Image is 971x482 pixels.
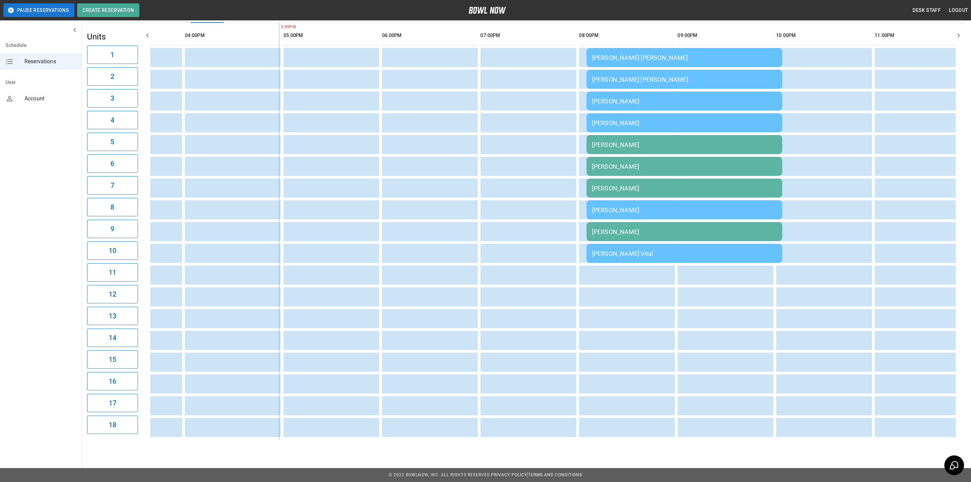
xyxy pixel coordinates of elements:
[279,24,281,31] span: 5:09PM
[87,307,138,325] button: 13
[3,3,74,17] button: Pause Reservations
[110,136,114,147] h6: 5
[389,472,491,477] span: © 2022 BowlNow, Inc. All Rights Reserved.
[24,57,76,66] span: Reservations
[110,71,114,82] h6: 2
[491,472,527,477] a: Privacy Policy
[87,67,138,86] button: 2
[592,185,777,192] div: [PERSON_NAME]
[910,4,944,17] button: Desk Staff
[109,419,116,430] h6: 18
[947,4,971,17] button: Logout
[110,158,114,169] h6: 6
[87,285,138,303] button: 12
[110,115,114,126] h6: 4
[592,98,777,105] div: [PERSON_NAME]
[592,119,777,127] div: [PERSON_NAME]
[87,242,138,260] button: 10
[592,250,777,257] div: [PERSON_NAME] Vital
[592,228,777,235] div: [PERSON_NAME]
[109,311,116,321] h6: 13
[592,163,777,170] div: [PERSON_NAME]
[109,376,116,387] h6: 16
[87,394,138,412] button: 17
[592,141,777,148] div: [PERSON_NAME]
[87,89,138,107] button: 3
[109,289,116,300] h6: 12
[87,46,138,64] button: 1
[87,31,138,42] h5: Units
[87,154,138,173] button: 6
[87,372,138,390] button: 16
[592,206,777,214] div: [PERSON_NAME]
[109,267,116,278] h6: 11
[87,350,138,369] button: 15
[87,176,138,195] button: 7
[87,198,138,216] button: 8
[528,472,582,477] a: Terms and Conditions
[109,398,116,409] h6: 17
[87,416,138,434] button: 18
[592,76,777,83] div: [PERSON_NAME] [PERSON_NAME]
[109,354,116,365] h6: 15
[24,95,76,103] span: Account
[110,202,114,213] h6: 8
[87,263,138,282] button: 11
[110,180,114,191] h6: 7
[77,3,139,17] button: Create Reservation
[110,93,114,104] h6: 3
[110,49,114,60] h6: 1
[110,223,114,234] h6: 9
[469,7,506,14] img: logo
[109,245,116,256] h6: 10
[87,111,138,129] button: 4
[109,332,116,343] h6: 14
[592,54,777,61] div: [PERSON_NAME] [PERSON_NAME]
[87,133,138,151] button: 5
[87,220,138,238] button: 9
[87,329,138,347] button: 14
